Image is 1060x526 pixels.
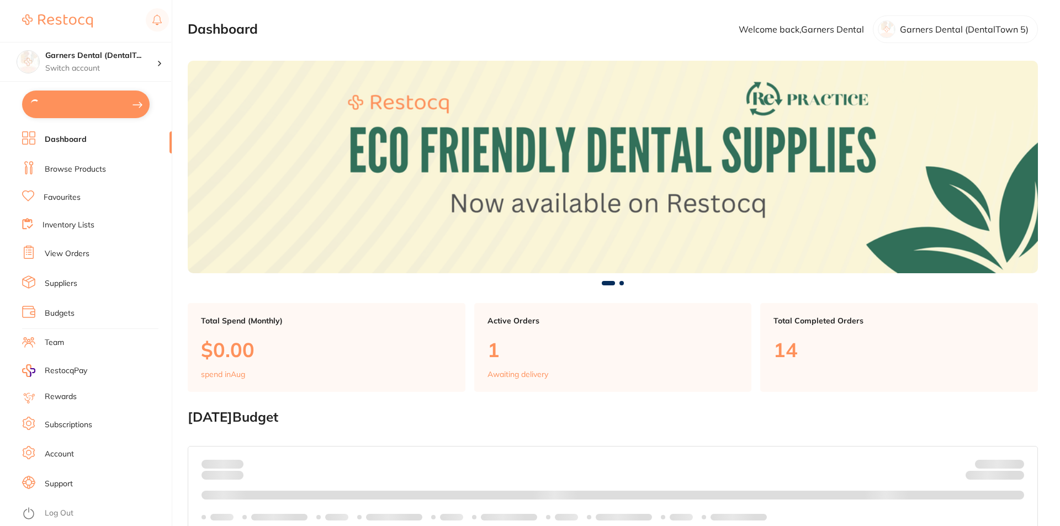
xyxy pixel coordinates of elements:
a: Suppliers [45,278,77,289]
a: Budgets [45,308,75,319]
img: Restocq Logo [22,14,93,28]
p: Awaiting delivery [487,370,548,379]
a: Rewards [45,391,77,402]
a: Restocq Logo [22,8,93,34]
img: Garners Dental (DentalTown 5) [17,51,39,73]
a: Account [45,449,74,460]
p: month [202,469,243,482]
p: Welcome back, Garners Dental [739,24,864,34]
p: Labels extended [481,513,537,522]
p: Active Orders [487,316,739,325]
p: Labels extended [711,513,767,522]
a: Support [45,479,73,490]
p: Total Completed Orders [773,316,1025,325]
a: Log Out [45,508,73,519]
a: Browse Products [45,164,106,175]
a: Team [45,337,64,348]
p: Labels [210,513,234,522]
h2: Dashboard [188,22,258,37]
p: Labels extended [251,513,308,522]
a: Total Spend (Monthly)$0.00spend inAug [188,303,465,392]
a: Total Completed Orders14 [760,303,1038,392]
p: Budget: [975,460,1024,469]
p: Spent: [202,460,243,469]
a: View Orders [45,248,89,259]
h2: [DATE] Budget [188,410,1038,425]
p: $0.00 [201,338,452,361]
strong: $0.00 [1005,472,1024,482]
p: Switch account [45,63,157,74]
strong: $NaN [1003,459,1024,469]
p: spend in Aug [201,370,245,379]
p: Labels [670,513,693,522]
p: Labels extended [366,513,422,522]
p: Labels [325,513,348,522]
span: RestocqPay [45,365,87,376]
a: Subscriptions [45,419,92,431]
strong: $0.00 [224,459,243,469]
p: Total Spend (Monthly) [201,316,452,325]
p: 14 [773,338,1025,361]
a: Favourites [44,192,81,203]
p: Labels extended [596,513,652,522]
a: RestocqPay [22,364,87,377]
button: Log Out [22,505,168,523]
p: 1 [487,338,739,361]
img: Dashboard [188,61,1038,273]
p: Garners Dental (DentalTown 5) [900,24,1029,34]
a: Inventory Lists [43,220,94,231]
p: Labels [440,513,463,522]
p: Labels [555,513,578,522]
p: Remaining: [966,469,1024,482]
a: Active Orders1Awaiting delivery [474,303,752,392]
img: RestocqPay [22,364,35,377]
a: Dashboard [45,134,87,145]
h4: Garners Dental (DentalTown 5) [45,50,157,61]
